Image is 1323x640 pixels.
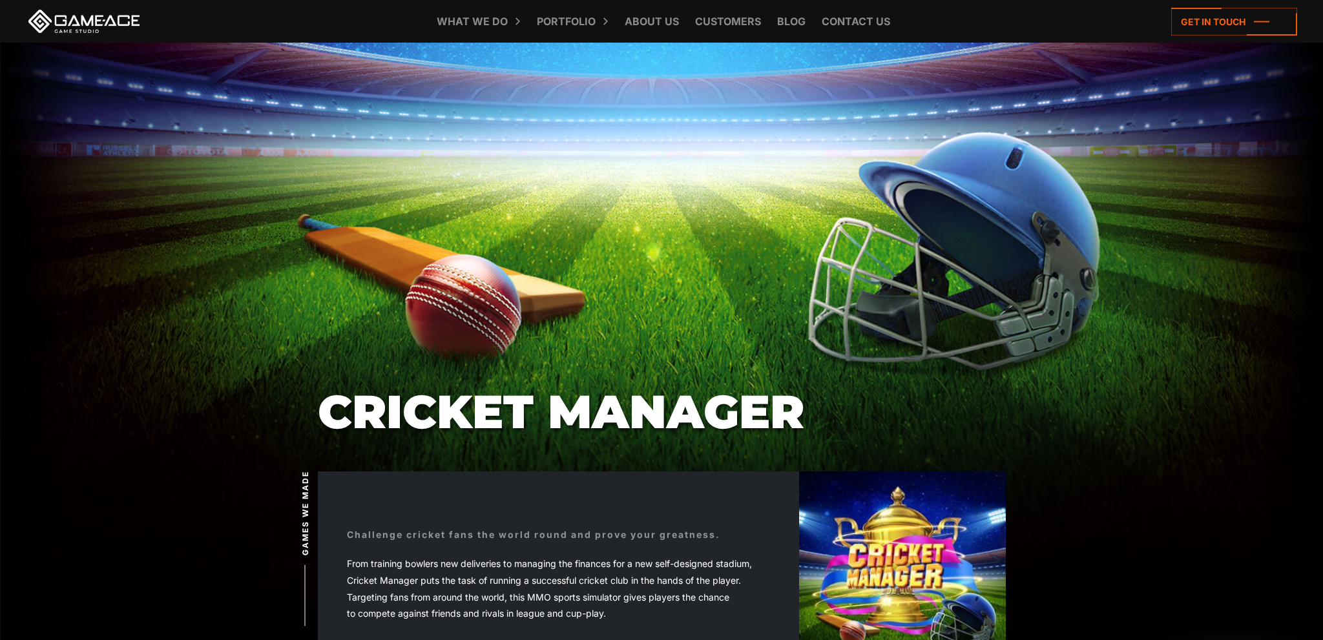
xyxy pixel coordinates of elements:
h1: Cricket Manager [318,387,1006,438]
a: Get in touch [1171,8,1297,36]
div: From training bowlers new deliveries to managing the finances for a new self-designed stadium, Cr... [347,555,770,621]
div: Challenge cricket fans the world round and prove your greatness. [347,528,720,541]
span: Games we made [299,470,311,555]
